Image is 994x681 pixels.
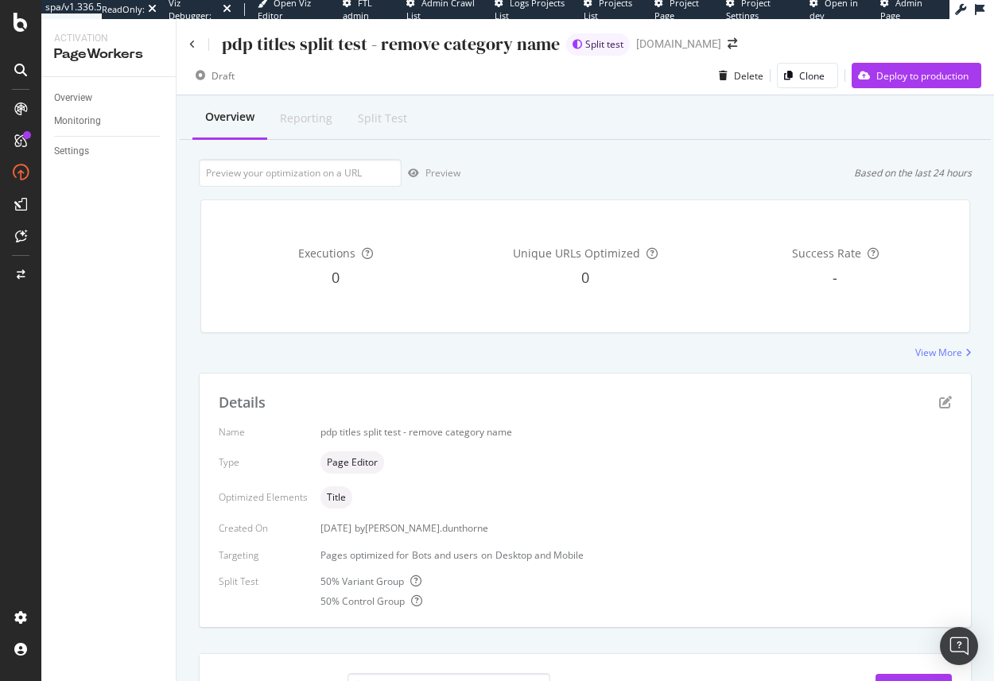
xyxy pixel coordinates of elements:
input: Preview your optimization on a URL [199,159,402,187]
div: brand label [566,33,630,56]
div: ReadOnly: [102,3,145,16]
div: [DATE] [320,521,952,535]
div: neutral label [320,451,384,474]
div: Optimized Elements [219,490,308,504]
div: pen-to-square [939,396,952,408]
div: Monitoring [54,113,101,130]
a: Monitoring [54,113,165,130]
div: 50 % Control Group [320,594,952,608]
span: Title [327,493,346,502]
div: Clone [799,69,825,83]
div: Created On [219,521,308,535]
span: 0 [332,268,340,287]
span: - [833,268,837,287]
div: Preview [425,166,460,180]
div: pdp titles split test - remove category name [320,425,952,439]
span: Unique URLs Optimized [513,246,640,261]
div: Settings [54,143,89,160]
div: neutral label [320,486,352,509]
div: 50 % Variant Group [320,575,952,588]
div: Overview [54,90,92,106]
div: Delete [734,69,763,83]
div: Overview [205,109,254,125]
div: Draft [212,69,235,83]
div: Activation [54,32,163,45]
a: Overview [54,90,165,106]
div: Targeting [219,548,308,562]
span: Success Rate [792,246,861,261]
a: View More [915,346,972,359]
button: Deploy to production [852,63,981,88]
div: Desktop and Mobile [495,548,584,562]
a: Settings [54,143,165,160]
button: Delete [712,63,763,88]
span: Executions [298,246,355,261]
div: arrow-right-arrow-left [728,38,737,49]
div: Open Intercom Messenger [940,627,978,665]
div: [DOMAIN_NAME] [636,36,721,52]
div: Pages optimized for on [320,548,952,562]
div: Split Test [219,575,308,588]
div: Details [219,393,266,413]
div: Split Test [358,110,407,126]
div: PageWorkers [54,45,163,64]
div: Name [219,425,308,439]
div: pdp titles split test - remove category name [222,32,560,56]
button: Clone [777,63,838,88]
span: Split test [585,40,623,49]
div: Deploy to production [876,69,969,83]
div: Reporting [280,110,332,126]
div: by [PERSON_NAME].dunthorne [355,521,488,535]
a: Click to go back [189,40,196,49]
div: Bots and users [412,548,478,562]
span: Page Editor [327,458,378,467]
div: View More [915,346,962,359]
div: Type [219,455,308,469]
div: Based on the last 24 hours [854,166,972,180]
button: Preview [402,161,460,186]
span: 0 [581,268,589,287]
